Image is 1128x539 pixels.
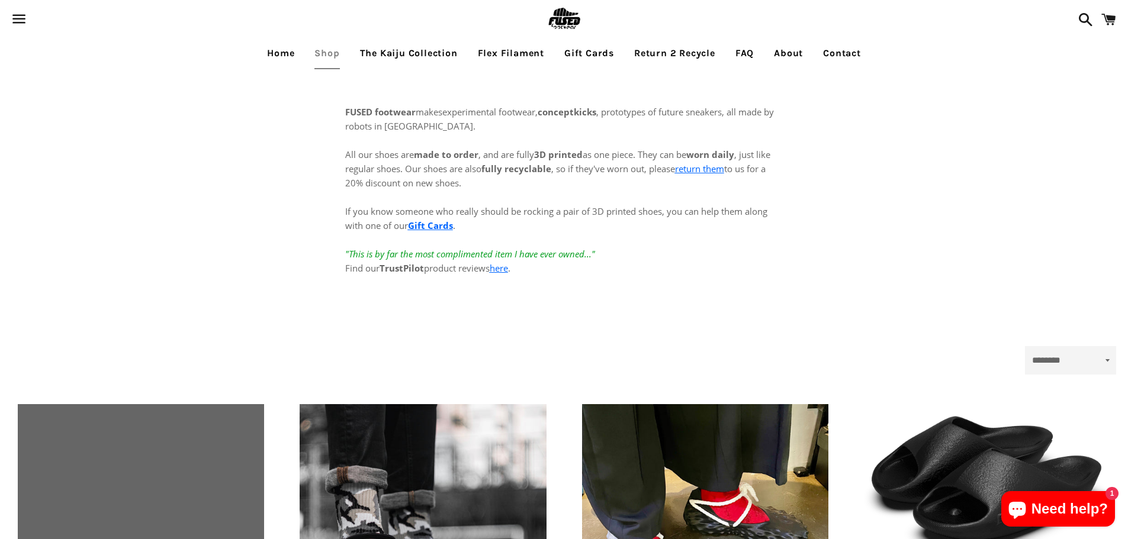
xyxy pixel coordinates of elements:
a: Flex Filament [469,38,553,68]
span: experimental footwear, , prototypes of future sneakers, all made by robots in [GEOGRAPHIC_DATA]. [345,106,774,132]
a: Return 2 Recycle [625,38,724,68]
a: Shop [306,38,348,68]
strong: 3D printed [534,149,583,160]
a: About [765,38,812,68]
em: "This is by far the most complimented item I have ever owned..." [345,248,595,260]
strong: fully recyclable [481,163,551,175]
p: All our shoes are , and are fully as one piece. They can be , just like regular shoes. Our shoes ... [345,133,783,275]
a: Contact [814,38,870,68]
a: Gift Cards [408,220,453,231]
strong: conceptkicks [538,106,596,118]
strong: TrustPilot [380,262,424,274]
a: here [490,262,508,274]
a: Gift Cards [555,38,623,68]
strong: worn daily [686,149,734,160]
a: Home [258,38,303,68]
a: FAQ [727,38,763,68]
inbox-online-store-chat: Shopify online store chat [998,491,1119,530]
strong: FUSED footwear [345,106,416,118]
strong: made to order [414,149,478,160]
span: makes [345,106,442,118]
a: The Kaiju Collection [351,38,467,68]
a: return them [675,163,724,175]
